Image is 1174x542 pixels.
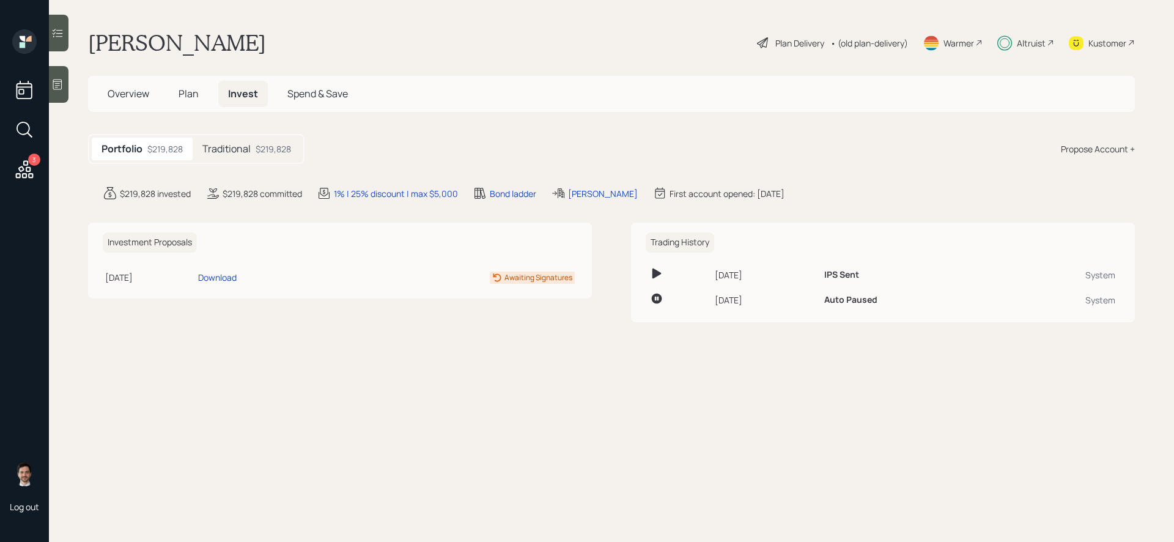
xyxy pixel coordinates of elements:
[12,462,37,486] img: jonah-coleman-headshot.png
[287,87,348,100] span: Spend & Save
[103,232,197,253] h6: Investment Proposals
[715,294,814,306] div: [DATE]
[568,187,638,200] div: [PERSON_NAME]
[943,37,974,50] div: Warmer
[504,272,572,283] div: Awaiting Signatures
[179,87,199,100] span: Plan
[147,143,183,155] div: $219,828
[1009,294,1115,306] div: System
[228,87,258,100] span: Invest
[775,37,824,50] div: Plan Delivery
[105,271,193,284] div: [DATE]
[1061,143,1135,155] div: Propose Account +
[824,295,877,305] h6: Auto Paused
[646,232,714,253] h6: Trading History
[28,154,40,166] div: 3
[256,143,291,155] div: $219,828
[334,187,458,200] div: 1% | 25% discount | max $5,000
[10,501,39,513] div: Log out
[120,187,191,200] div: $219,828 invested
[223,187,302,200] div: $219,828 committed
[1009,269,1115,281] div: System
[715,269,814,281] div: [DATE]
[1017,37,1046,50] div: Altruist
[490,187,536,200] div: Bond ladder
[1088,37,1126,50] div: Kustomer
[198,271,237,284] div: Download
[830,37,908,50] div: • (old plan-delivery)
[670,187,785,200] div: First account opened: [DATE]
[102,143,142,155] h5: Portfolio
[202,143,251,155] h5: Traditional
[824,270,859,280] h6: IPS Sent
[108,87,149,100] span: Overview
[88,29,266,56] h1: [PERSON_NAME]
